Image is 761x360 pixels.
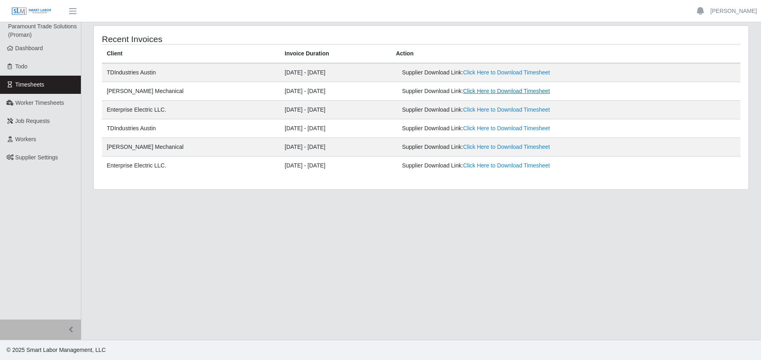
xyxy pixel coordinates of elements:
th: Invoice Duration [280,44,391,64]
a: Click Here to Download Timesheet [463,162,550,169]
img: SLM Logo [11,7,52,16]
span: Worker Timesheets [15,100,64,106]
span: © 2025 Smart Labor Management, LLC [6,347,106,353]
h4: Recent Invoices [102,34,361,44]
div: Supplier Download Link: [402,124,616,133]
div: Supplier Download Link: [402,161,616,170]
div: Supplier Download Link: [402,87,616,95]
div: Supplier Download Link: [402,106,616,114]
span: Dashboard [15,45,43,51]
td: [DATE] - [DATE] [280,63,391,82]
td: TDIndustries Austin [102,63,280,82]
td: Enterprise Electric LLC. [102,157,280,175]
span: Supplier Settings [15,154,58,161]
td: [DATE] - [DATE] [280,101,391,119]
div: Supplier Download Link: [402,143,616,151]
th: Action [391,44,740,64]
span: Todo [15,63,27,70]
td: [DATE] - [DATE] [280,82,391,101]
td: [DATE] - [DATE] [280,157,391,175]
div: Supplier Download Link: [402,68,616,77]
a: Click Here to Download Timesheet [463,125,550,131]
a: Click Here to Download Timesheet [463,69,550,76]
span: Workers [15,136,36,142]
a: Click Here to Download Timesheet [463,88,550,94]
th: Client [102,44,280,64]
td: Enterprise Electric LLC. [102,101,280,119]
span: Paramount Trade Solutions (Proman) [8,23,77,38]
td: [PERSON_NAME] Mechanical [102,82,280,101]
td: [DATE] - [DATE] [280,138,391,157]
td: [PERSON_NAME] Mechanical [102,138,280,157]
a: Click Here to Download Timesheet [463,144,550,150]
a: [PERSON_NAME] [710,7,757,15]
span: Timesheets [15,81,44,88]
span: Job Requests [15,118,50,124]
td: TDIndustries Austin [102,119,280,138]
td: [DATE] - [DATE] [280,119,391,138]
a: Click Here to Download Timesheet [463,106,550,113]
